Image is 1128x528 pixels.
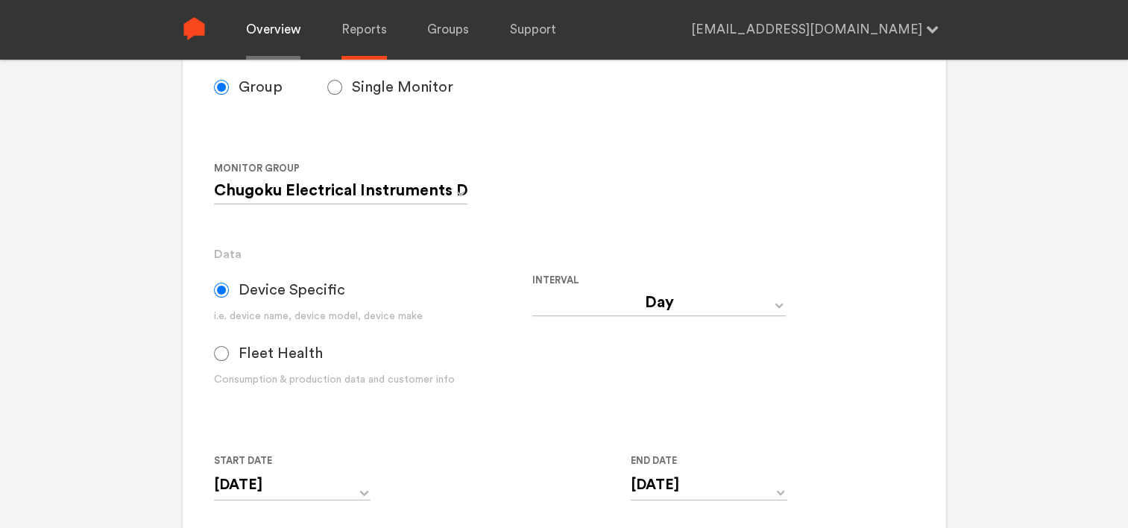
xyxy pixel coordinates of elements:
h3: Data [214,245,914,263]
span: Group [239,78,283,96]
div: i.e. device name, device model, device make [214,309,532,324]
div: Consumption & production data and customer info [214,372,532,388]
label: Interval [532,271,839,289]
img: Sense Logo [183,17,206,40]
input: Group [214,80,229,95]
span: Single Monitor [352,78,453,96]
span: Fleet Health [239,345,323,362]
span: Device Specific [239,281,345,299]
input: Single Monitor [327,80,342,95]
input: Device Specific [214,283,229,298]
label: Monitor Group [214,160,473,177]
label: End Date [631,452,775,470]
label: Start Date [214,452,359,470]
input: Fleet Health [214,346,229,361]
